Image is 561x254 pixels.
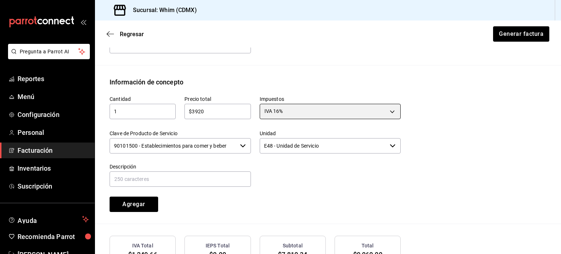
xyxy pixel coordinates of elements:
label: Cantidad [110,96,176,101]
span: Configuración [18,110,89,120]
button: open_drawer_menu [80,19,86,25]
h3: IVA Total [132,242,153,250]
span: Suscripción [18,181,89,191]
label: Clave de Producto de Servicio [110,130,251,136]
button: Generar factura [493,26,549,42]
div: Información de concepto [110,77,183,87]
span: Personal [18,128,89,137]
button: Pregunta a Parrot AI [8,44,90,59]
button: Agregar [110,197,158,212]
span: IVA 16% [264,107,283,115]
h3: Subtotal [283,242,303,250]
input: $0.00 [184,107,251,116]
h3: IEPS Total [206,242,230,250]
span: Recomienda Parrot [18,232,89,242]
a: Pregunta a Parrot AI [5,53,90,61]
span: Facturación [18,145,89,155]
label: Unidad [260,130,401,136]
h3: Total [362,242,374,250]
span: Inventarios [18,163,89,173]
label: Descripción [110,164,251,169]
button: Regresar [107,31,144,38]
input: 250 caracteres [110,171,251,187]
span: Regresar [120,31,144,38]
span: Menú [18,92,89,102]
span: Pregunta a Parrot AI [20,48,79,56]
input: Elige una opción [260,138,387,153]
h3: Sucursal: Whim (CDMX) [127,6,197,15]
input: Elige una opción [110,138,237,153]
span: Ayuda [18,215,79,224]
span: Reportes [18,74,89,84]
label: Impuestos [260,96,401,101]
label: Precio total [184,96,251,101]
